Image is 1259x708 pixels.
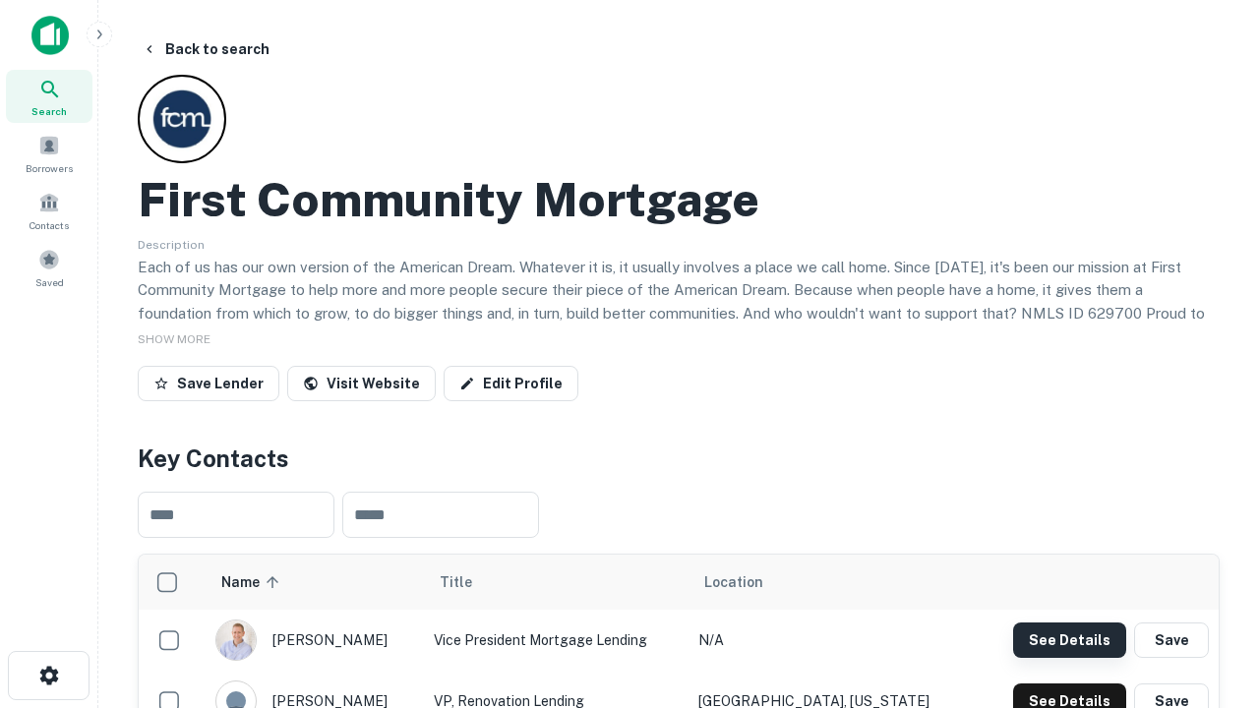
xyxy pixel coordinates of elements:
[31,16,69,55] img: capitalize-icon.png
[1134,622,1209,658] button: Save
[138,332,210,346] span: SHOW MORE
[287,366,436,401] a: Visit Website
[6,184,92,237] a: Contacts
[138,256,1220,348] p: Each of us has our own version of the American Dream. Whatever it is, it usually involves a place...
[6,70,92,123] a: Search
[138,171,759,228] h2: First Community Mortgage
[689,610,974,671] td: N/A
[444,366,578,401] a: Edit Profile
[6,127,92,180] a: Borrowers
[138,238,205,252] span: Description
[215,619,414,661] div: [PERSON_NAME]
[1161,551,1259,645] iframe: Chat Widget
[216,620,256,660] img: 1520878720083
[138,366,279,401] button: Save Lender
[424,555,689,610] th: Title
[31,103,67,119] span: Search
[35,274,64,290] span: Saved
[30,217,69,233] span: Contacts
[221,570,285,594] span: Name
[134,31,277,67] button: Back to search
[1013,622,1126,658] button: See Details
[424,610,689,671] td: Vice President Mortgage Lending
[704,570,763,594] span: Location
[206,555,424,610] th: Name
[6,241,92,294] a: Saved
[440,570,498,594] span: Title
[26,160,73,176] span: Borrowers
[138,441,1220,476] h4: Key Contacts
[689,555,974,610] th: Location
